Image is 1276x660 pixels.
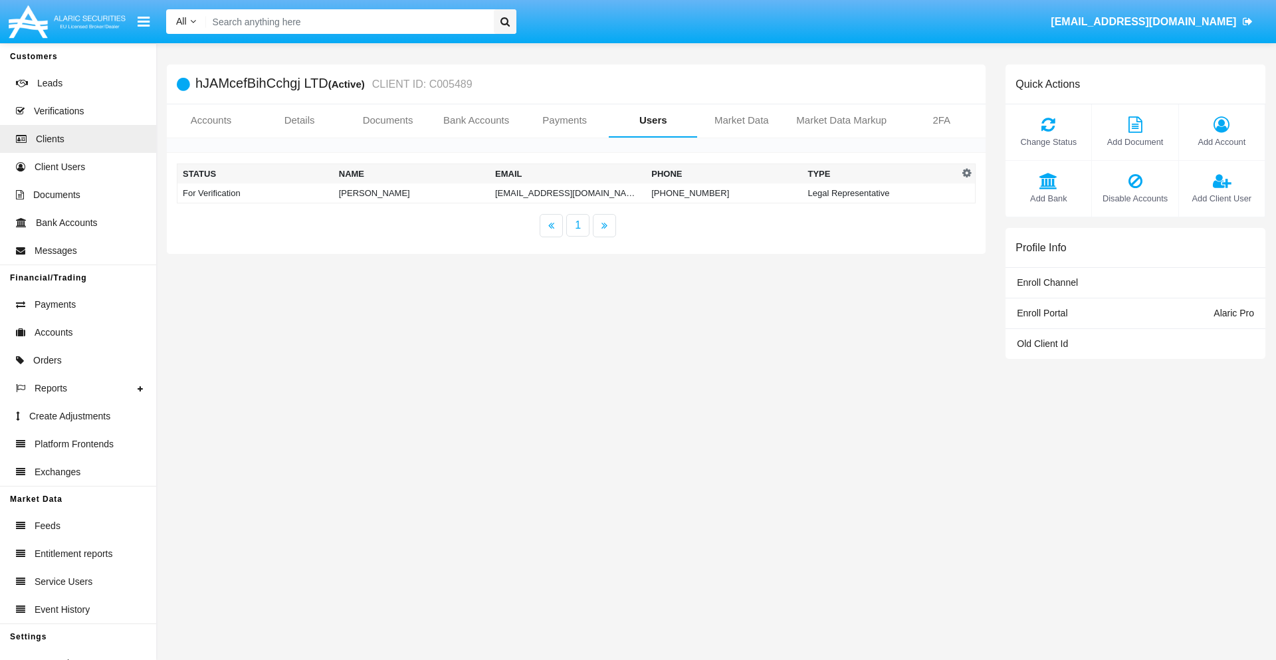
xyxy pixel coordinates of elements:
td: [PHONE_NUMBER] [646,183,802,203]
span: Leads [37,76,62,90]
span: Add Bank [1012,192,1085,205]
a: Accounts [167,104,255,136]
span: Verifications [34,104,84,118]
span: Enroll Portal [1017,308,1067,318]
span: Create Adjustments [29,409,110,423]
a: Market Data [697,104,786,136]
span: Payments [35,298,76,312]
span: Accounts [35,326,73,340]
th: Phone [646,164,802,184]
td: Legal Representative [803,183,959,203]
span: Client Users [35,160,85,174]
span: Event History [35,603,90,617]
span: Change Status [1012,136,1085,148]
a: Users [609,104,697,136]
span: Messages [35,244,77,258]
a: All [166,15,206,29]
span: Clients [36,132,64,146]
th: Status [177,164,334,184]
small: CLIENT ID: C005489 [369,79,473,90]
a: 2FA [897,104,986,136]
span: Alaric Pro [1214,308,1254,318]
span: Enroll Channel [1017,277,1078,288]
th: Name [334,164,490,184]
span: Old Client Id [1017,338,1068,349]
span: Platform Frontends [35,437,114,451]
h6: Profile Info [1015,241,1066,254]
span: Disable Accounts [1099,192,1171,205]
a: Bank Accounts [432,104,520,136]
span: Bank Accounts [36,216,98,230]
th: Type [803,164,959,184]
img: Logo image [7,2,128,41]
td: [EMAIL_ADDRESS][DOMAIN_NAME] [490,183,646,203]
span: Service Users [35,575,92,589]
h6: Quick Actions [1015,78,1080,90]
h5: hJAMcefBihCchgj LTD [195,76,473,92]
td: [PERSON_NAME] [334,183,490,203]
span: Orders [33,354,62,368]
span: Exchanges [35,465,80,479]
a: [EMAIL_ADDRESS][DOMAIN_NAME] [1045,3,1259,41]
span: Add Client User [1186,192,1258,205]
span: Add Document [1099,136,1171,148]
span: All [176,16,187,27]
a: Market Data Markup [786,104,897,136]
a: Details [255,104,344,136]
span: [EMAIL_ADDRESS][DOMAIN_NAME] [1051,16,1236,27]
span: Reports [35,382,67,395]
nav: paginator [167,214,986,237]
td: For Verification [177,183,334,203]
span: Entitlement reports [35,547,113,561]
a: Payments [520,104,609,136]
input: Search [206,9,489,34]
div: (Active) [328,76,369,92]
span: Feeds [35,519,60,533]
span: Add Account [1186,136,1258,148]
th: Email [490,164,646,184]
span: Documents [33,188,80,202]
a: Documents [344,104,432,136]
